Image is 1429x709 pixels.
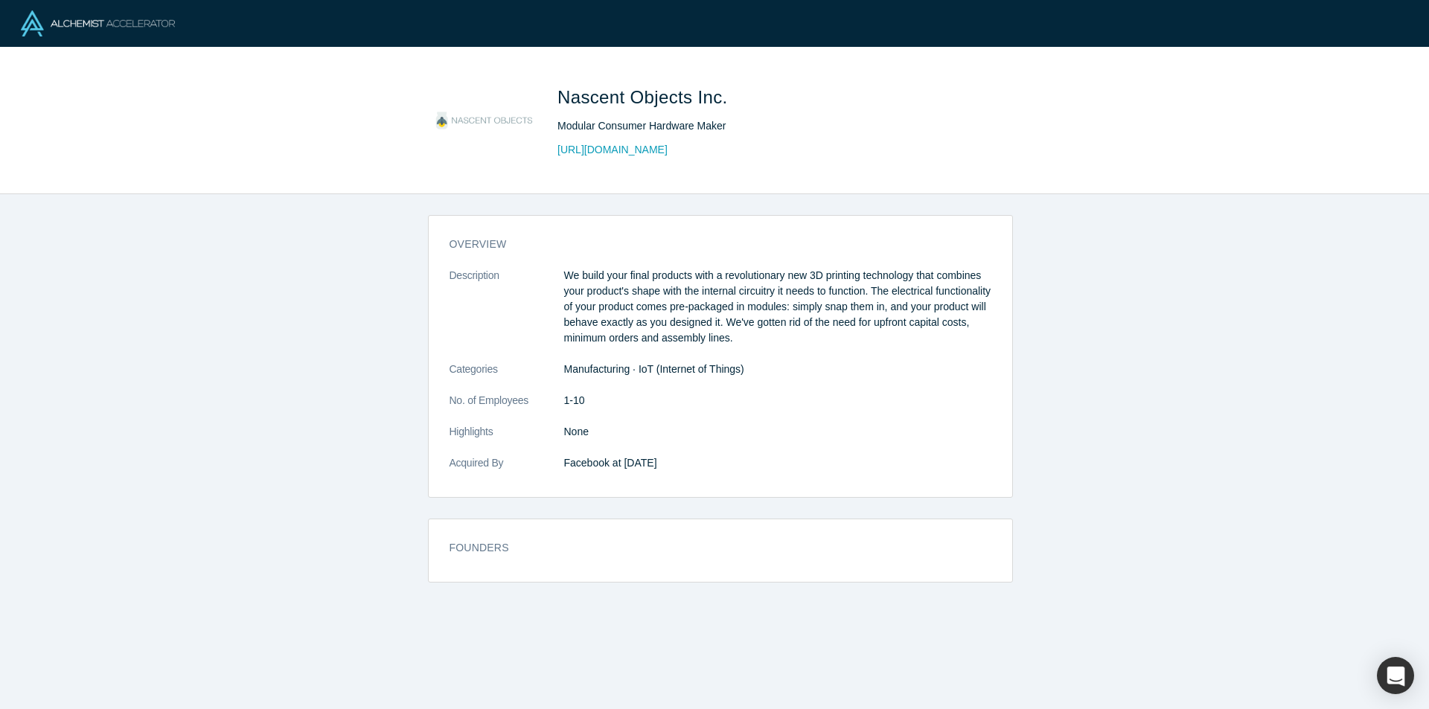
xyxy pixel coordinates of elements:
[564,363,744,375] span: Manufacturing · IoT (Internet of Things)
[21,10,175,36] img: Alchemist Logo
[450,237,971,252] h3: overview
[557,87,733,107] span: Nascent Objects Inc.
[450,362,564,393] dt: Categories
[450,393,564,424] dt: No. of Employees
[557,118,974,134] div: Modular Consumer Hardware Maker
[564,268,991,346] p: We build your final products with a revolutionary new 3D printing technology that combines your p...
[564,393,991,408] dd: 1-10
[450,455,564,487] dt: Acquired By
[450,268,564,362] dt: Description
[564,455,991,471] dd: Facebook at [DATE]
[557,142,668,158] a: [URL][DOMAIN_NAME]
[432,68,537,173] img: Nascent Objects Inc.'s Logo
[450,540,971,556] h3: Founders
[564,424,991,440] p: None
[450,424,564,455] dt: Highlights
